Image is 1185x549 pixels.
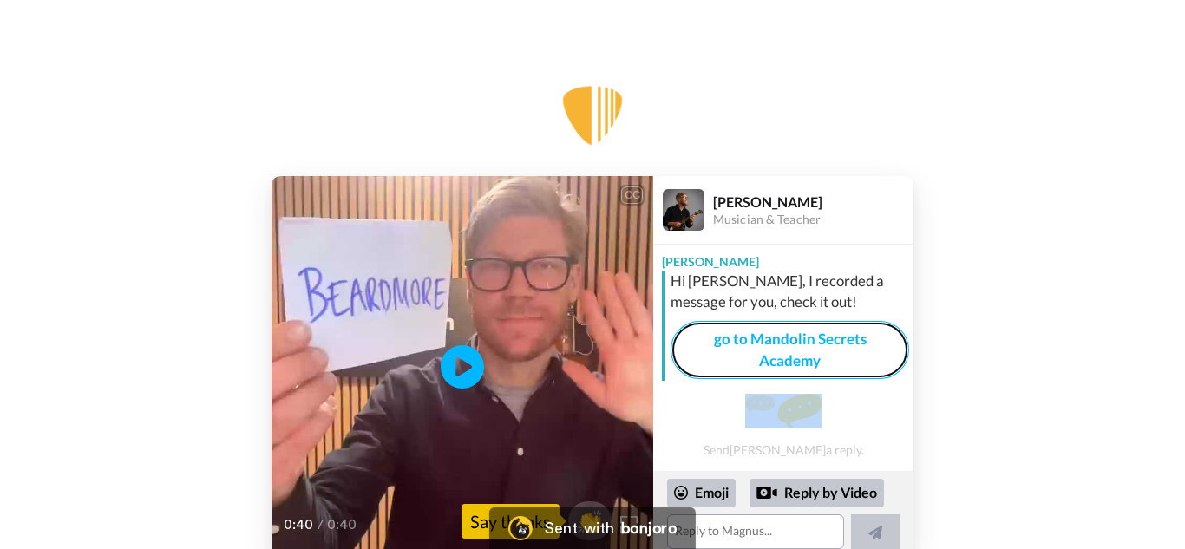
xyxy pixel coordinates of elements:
[508,516,533,540] img: Bonjoro Logo
[327,514,357,535] span: 0:40
[653,388,913,462] div: Send [PERSON_NAME] a reply.
[667,479,736,507] div: Emoji
[745,394,822,428] img: message.svg
[545,520,614,536] div: Sent with
[621,186,643,204] div: CC
[713,193,913,210] div: [PERSON_NAME]
[621,520,677,536] div: bonjoro
[284,514,314,535] span: 0:40
[713,212,913,227] div: Musician & Teacher
[558,81,627,150] img: Mandolin Secrets logo
[671,321,909,379] a: go to Mandolin Secrets Academy
[462,504,560,539] div: Say thanks
[663,189,704,231] img: Profile Image
[750,479,884,508] div: Reply by Video
[318,514,324,535] span: /
[653,245,913,271] div: [PERSON_NAME]
[568,501,612,540] button: 👏
[489,507,696,549] a: Bonjoro LogoSent withbonjoro
[671,271,909,312] div: Hi [PERSON_NAME], I recorded a message for you, check it out!
[756,482,777,503] div: Reply by Video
